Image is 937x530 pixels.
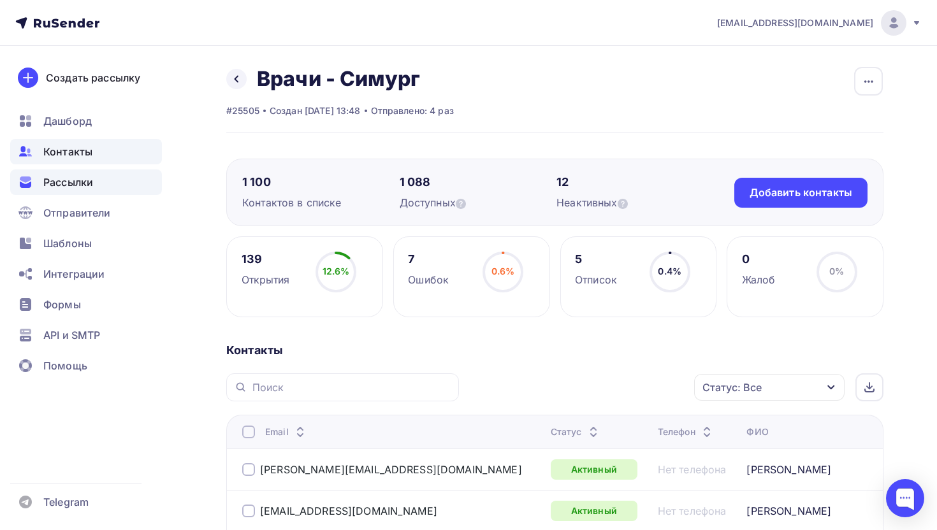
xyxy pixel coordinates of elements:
[556,175,714,190] div: 12
[491,266,515,276] span: 0.6%
[242,252,290,267] div: 139
[43,113,92,129] span: Дашборд
[252,380,451,394] input: Поиск
[551,426,601,438] div: Статус
[43,175,93,190] span: Рассылки
[551,501,637,521] div: Активный
[750,185,852,200] div: Добавить контакты
[257,66,420,92] h2: Врачи - Симург
[10,292,162,317] a: Формы
[43,297,81,312] span: Формы
[556,195,714,210] div: Неактивных
[400,175,557,190] div: 1 088
[10,169,162,195] a: Рассылки
[43,327,100,343] span: API и SMTP
[717,17,873,29] span: [EMAIL_ADDRESS][DOMAIN_NAME]
[260,463,522,476] a: [PERSON_NAME][EMAIL_ADDRESS][DOMAIN_NAME]
[46,70,140,85] div: Создать рассылку
[694,373,845,401] button: Статус: Все
[702,380,762,395] div: Статус: Все
[746,503,831,519] div: [PERSON_NAME]
[43,144,92,159] span: Контакты
[43,266,105,282] span: Интеграции
[242,272,290,287] div: Открытия
[658,503,727,519] a: Нет телефона
[43,494,89,510] span: Telegram
[10,108,162,134] a: Дашборд
[575,252,617,267] div: 5
[408,272,449,287] div: Ошибок
[658,266,681,276] span: 0.4%
[10,231,162,256] a: Шаблоны
[10,200,162,226] a: Отправители
[658,426,715,438] div: Телефон
[270,104,361,117] div: Создан [DATE] 13:48
[43,358,87,373] span: Помощь
[400,195,557,210] div: Доступных
[242,175,400,190] div: 1 100
[746,426,768,438] div: ФИО
[658,462,727,477] a: Нет телефона
[746,462,831,477] div: [PERSON_NAME]
[829,266,844,276] span: 0%
[242,195,400,210] div: Контактов в списке
[43,205,111,220] span: Отправители
[323,266,350,276] span: 12.6%
[260,505,437,517] a: [EMAIL_ADDRESS][DOMAIN_NAME]
[742,272,776,287] div: Жалоб
[226,343,883,358] div: Контакты
[551,459,637,480] div: Активный
[10,139,162,164] a: Контакты
[742,252,776,267] div: 0
[371,104,454,117] div: Отправлено: 4 раз
[265,426,308,438] div: Email
[408,252,449,267] div: 7
[717,10,922,36] a: [EMAIL_ADDRESS][DOMAIN_NAME]
[575,272,617,287] div: Отписок
[43,236,92,251] span: Шаблоны
[226,104,259,117] div: #25505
